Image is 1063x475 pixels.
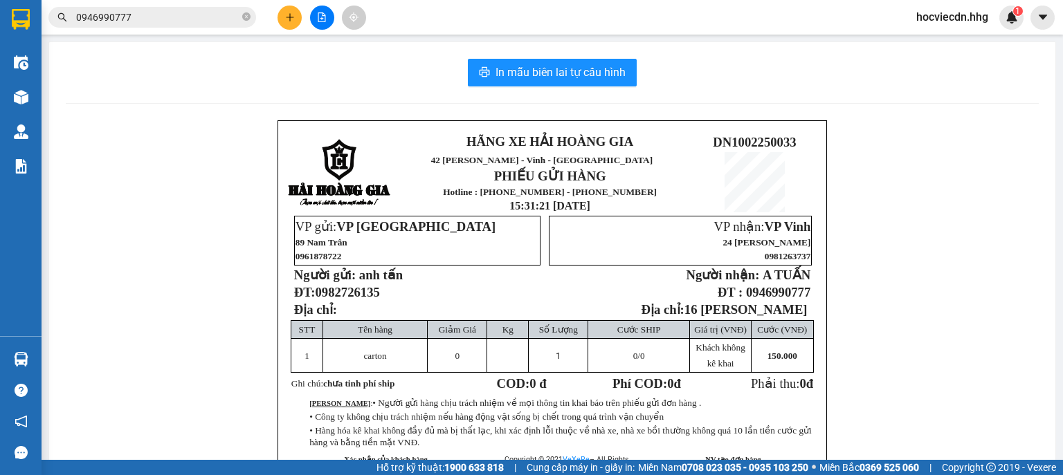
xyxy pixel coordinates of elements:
img: warehouse-icon [14,90,28,104]
span: Địa chỉ: [294,302,337,317]
span: notification [15,415,28,428]
span: caret-down [1037,11,1049,24]
strong: COD: [497,376,547,391]
strong: 1900 633 818 [444,462,504,473]
span: search [57,12,67,22]
span: DN1002250033 [713,135,796,149]
strong: ĐT : [718,285,743,299]
span: Giảm Giá [439,324,476,335]
span: | [514,460,516,475]
span: close-circle [242,11,251,24]
span: anh tấn [359,268,403,282]
a: VeXeRe [563,455,590,464]
span: carton [363,351,386,361]
button: aim [342,6,366,30]
span: • Công ty không chịu trách nhiệm nếu hàng động vật sống bị chết trong quá trình vận chuyển [309,411,664,422]
strong: HÃNG XE HẢI HOÀNG GIA [466,134,633,149]
span: 0981263737 [765,251,811,261]
span: Hỗ trợ kỹ thuật: [376,460,504,475]
span: Khách không kê khai [696,342,745,369]
span: 0 [455,351,460,361]
span: : [309,400,701,407]
span: VP gửi: [296,219,496,234]
img: warehouse-icon [14,352,28,366]
button: file-add [310,6,334,30]
strong: Địa chỉ: [641,302,684,317]
span: 0 [633,351,638,361]
img: icon-new-feature [1006,11,1018,24]
img: logo-vxr [12,9,30,30]
strong: NV tạo đơn hàng [705,456,761,463]
sup: 1 [1013,6,1023,16]
span: aim [349,12,358,22]
span: 42 [PERSON_NAME] - Vinh - [GEOGRAPHIC_DATA] [431,155,653,165]
button: printerIn mẫu biên lai tự cấu hình [468,59,637,86]
span: STT [299,324,316,335]
span: VP nhận: [714,219,810,234]
span: ⚪️ [812,465,816,470]
span: 0 [667,376,673,391]
img: logo [288,139,392,207]
span: Cước (VNĐ) [757,324,807,335]
strong: Phí COD: đ [612,376,681,391]
span: copyright [986,463,996,472]
span: chưa tinh phí ship [323,378,394,389]
button: caret-down [1030,6,1055,30]
strong: Người gửi: [294,268,356,282]
span: Ghi chú: [291,378,394,389]
img: warehouse-icon [14,124,28,139]
span: plus [285,12,295,22]
strong: Người nhận: [686,268,759,282]
strong: Hotline : [PHONE_NUMBER] - [PHONE_NUMBER] [443,187,657,197]
span: 15:31:21 [DATE] [509,200,590,212]
span: | [929,460,932,475]
span: 0961878722 [296,251,342,261]
span: Miền Bắc [819,460,919,475]
span: 150.000 [767,351,797,361]
span: printer [479,66,490,80]
strong: 0369 525 060 [860,462,919,473]
span: Giá trị (VNĐ) [694,324,747,335]
span: Phải thu: [751,376,813,391]
strong: 0708 023 035 - 0935 103 250 [682,462,808,473]
span: Copyright © 2021 – All Rights Reserved [505,455,629,475]
span: đ [806,376,813,391]
span: In mẫu biên lai tự cấu hình [496,64,626,81]
span: Tên hàng [358,324,392,335]
button: plus [278,6,302,30]
img: solution-icon [14,159,28,174]
strong: [PERSON_NAME] [309,400,370,407]
span: /0 [633,351,645,361]
span: message [15,446,28,459]
span: Cước SHIP [617,324,661,335]
span: 89 Nam Trân [296,237,347,248]
span: hocviecdn.hhg [905,8,999,26]
input: Tìm tên, số ĐT hoặc mã đơn [76,10,239,25]
span: • Hàng hóa kê khai không đầy đủ mà bị thất lạc, khi xác định lỗi thuộc về nhà xe, nhà xe bồi thườ... [309,425,812,447]
span: 24 [PERSON_NAME] [723,237,810,248]
strong: PHIẾU GỬI HÀNG [494,169,606,183]
span: 1 [556,351,561,361]
span: Miền Nam [638,460,808,475]
span: 0 [799,376,806,391]
span: VP [GEOGRAPHIC_DATA] [336,219,496,234]
img: warehouse-icon [14,55,28,70]
span: file-add [317,12,327,22]
strong: Xác nhận của khách hàng [344,456,428,463]
span: 0 đ [529,376,546,391]
span: 1 [1015,6,1020,16]
span: • Người gửi hàng chịu trách nhiệm về mọi thông tin khai báo trên phiếu gửi đơn hàng . [372,398,701,408]
span: question-circle [15,384,28,397]
strong: 16 [PERSON_NAME] [684,302,808,317]
span: close-circle [242,12,251,21]
span: Số Lượng [539,324,578,335]
span: 1 [305,351,309,361]
strong: ĐT: [294,285,380,299]
span: 0982726135 [316,285,380,299]
span: 0946990777 [746,285,810,299]
span: Kg [502,324,514,335]
span: VP Vinh [764,219,810,234]
span: A TUẤN [763,268,810,282]
span: Cung cấp máy in - giấy in: [527,460,635,475]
